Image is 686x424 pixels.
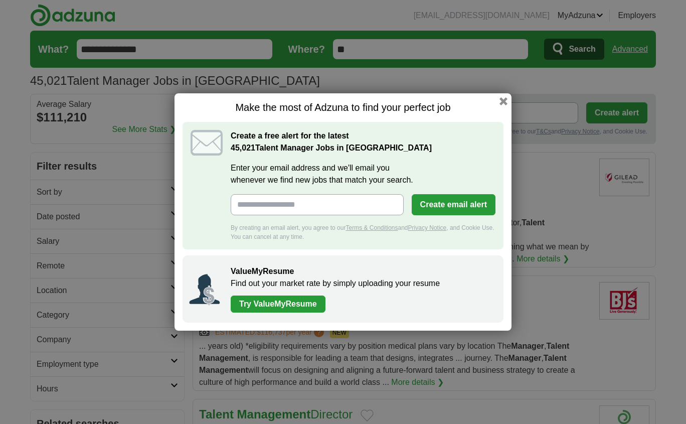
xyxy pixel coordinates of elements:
h2: Create a free alert for the latest [231,130,495,154]
p: Find out your market rate by simply uploading your resume [231,277,493,290]
div: By creating an email alert, you agree to our and , and Cookie Use. You can cancel at any time. [231,223,495,241]
span: 45,021 [231,142,255,154]
label: Enter your email address and we'll email you whenever we find new jobs that match your search. [231,162,495,186]
img: icon_email.svg [191,130,223,156]
h2: ValueMyResume [231,265,493,277]
strong: Talent Manager Jobs in [GEOGRAPHIC_DATA] [231,144,432,152]
a: Terms & Conditions [346,224,398,231]
a: Privacy Notice [408,224,447,231]
a: Try ValueMyResume [231,296,325,313]
button: Create email alert [412,194,495,215]
h1: Make the most of Adzuna to find your perfect job [183,101,503,114]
